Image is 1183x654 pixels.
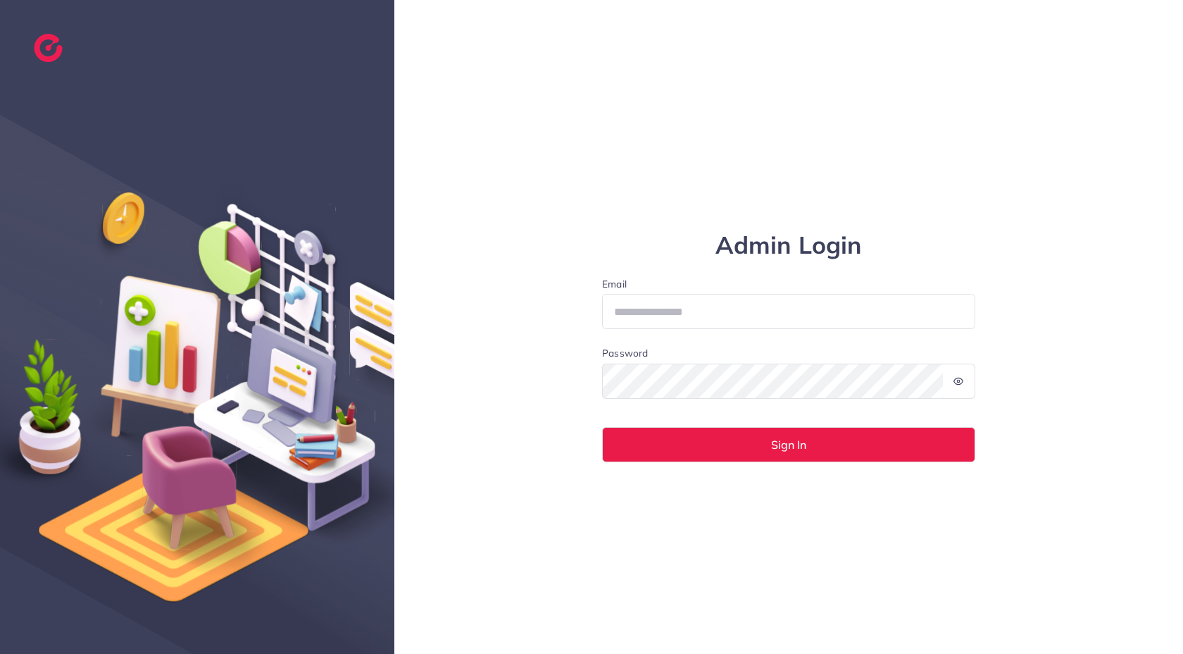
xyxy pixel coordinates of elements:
[34,34,63,62] img: logo
[602,277,975,291] label: Email
[602,231,975,260] h1: Admin Login
[602,346,648,360] label: Password
[602,427,975,462] button: Sign In
[771,439,806,450] span: Sign In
